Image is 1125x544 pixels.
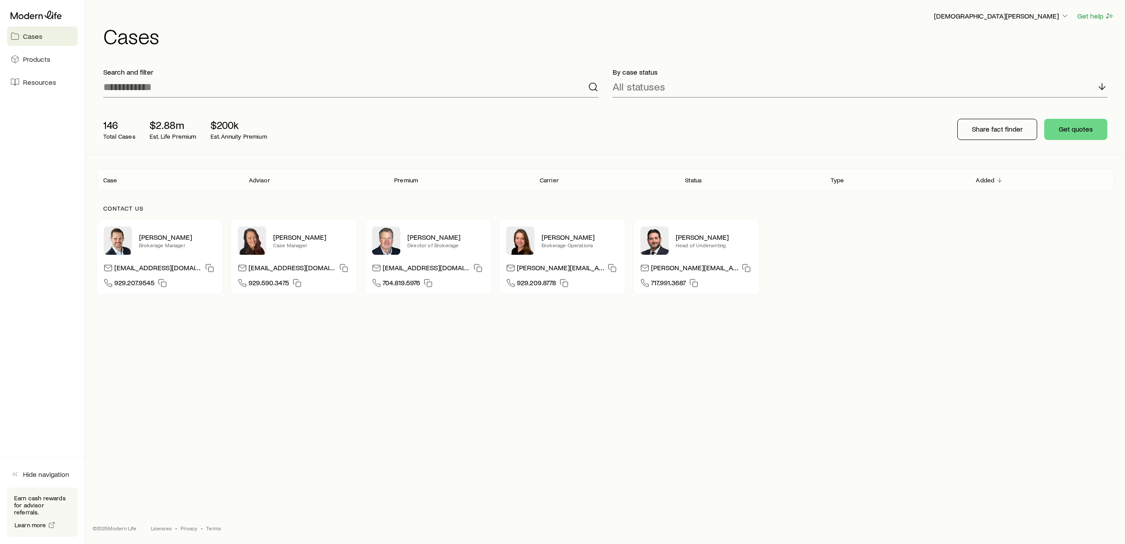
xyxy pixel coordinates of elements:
[517,278,556,290] span: 929.209.8778
[114,263,202,275] p: [EMAIL_ADDRESS][DOMAIN_NAME]
[934,11,1069,20] p: [DEMOGRAPHIC_DATA][PERSON_NAME]
[651,278,686,290] span: 717.991.3687
[7,465,78,484] button: Hide navigation
[542,242,618,249] p: Brokerage Operations
[150,133,196,140] p: Est. Life Premium
[831,177,844,184] p: Type
[181,525,197,532] a: Privacy
[23,32,42,41] span: Cases
[103,68,598,76] p: Search and filter
[273,242,350,249] p: Case Manager
[249,177,270,184] p: Advisor
[96,169,1114,191] div: Client cases
[7,26,78,46] a: Cases
[7,72,78,92] a: Resources
[211,133,267,140] p: Est. Annuity Premium
[15,522,46,528] span: Learn more
[613,68,1108,76] p: By case status
[150,119,196,131] p: $2.88m
[93,525,137,532] p: © 2025 Modern Life
[248,278,289,290] span: 929.590.3475
[23,55,50,64] span: Products
[383,263,470,275] p: [EMAIL_ADDRESS][DOMAIN_NAME]
[407,233,484,242] p: [PERSON_NAME]
[201,525,203,532] span: •
[238,227,266,255] img: Abby McGuigan
[7,487,78,537] div: Earn cash rewards for advisor referrals.Learn more
[248,263,336,275] p: [EMAIL_ADDRESS][DOMAIN_NAME]
[23,78,56,87] span: Resources
[676,242,753,249] p: Head of Underwriting
[372,227,400,255] img: Trey Wall
[103,205,1107,212] p: Contact us
[103,119,135,131] p: 146
[685,177,702,184] p: Status
[407,242,484,249] p: Director of Brokerage
[394,177,418,184] p: Premium
[206,525,221,532] a: Terms
[506,227,534,255] img: Ellen Wall
[7,49,78,69] a: Products
[383,278,420,290] span: 704.819.5976
[23,470,69,479] span: Hide navigation
[542,233,618,242] p: [PERSON_NAME]
[957,119,1037,140] button: Share fact finder
[613,80,665,93] p: All statuses
[103,133,135,140] p: Total Cases
[273,233,350,242] p: [PERSON_NAME]
[517,263,604,275] p: [PERSON_NAME][EMAIL_ADDRESS][DOMAIN_NAME]
[139,233,216,242] p: [PERSON_NAME]
[540,177,559,184] p: Carrier
[676,233,753,242] p: [PERSON_NAME]
[640,227,669,255] img: Bryan Simmons
[151,525,172,532] a: Licenses
[1077,11,1114,21] button: Get help
[1044,119,1107,140] button: Get quotes
[104,227,132,255] img: Nick Weiler
[175,525,177,532] span: •
[972,125,1023,133] p: Share fact finder
[976,177,994,184] p: Added
[14,495,71,516] p: Earn cash rewards for advisor referrals.
[933,11,1070,22] button: [DEMOGRAPHIC_DATA][PERSON_NAME]
[139,242,216,249] p: Brokerage Manager
[651,263,738,275] p: [PERSON_NAME][EMAIL_ADDRESS][DOMAIN_NAME]
[114,278,154,290] span: 929.207.9545
[211,119,267,131] p: $200k
[103,177,117,184] p: Case
[103,25,1114,46] h1: Cases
